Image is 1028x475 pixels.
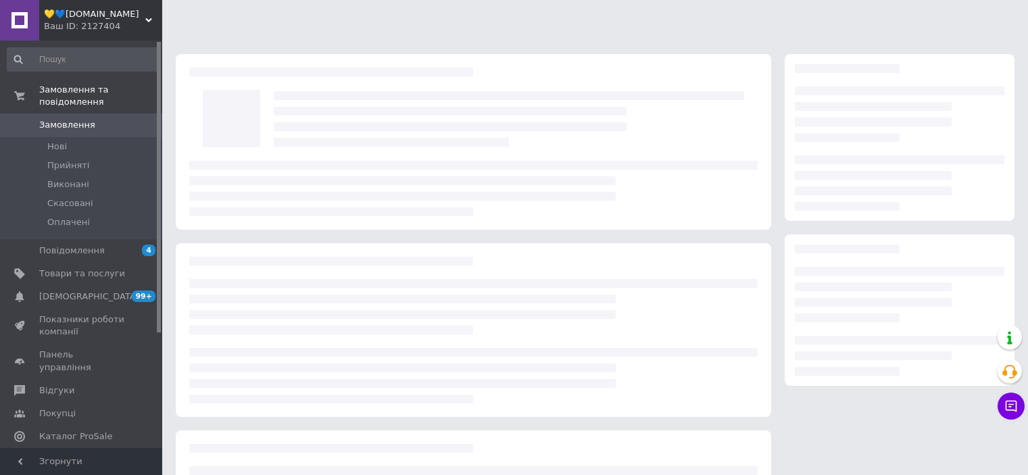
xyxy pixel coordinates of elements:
[39,268,125,280] span: Товари та послуги
[47,216,90,228] span: Оплачені
[39,84,162,108] span: Замовлення та повідомлення
[39,119,95,131] span: Замовлення
[39,349,125,373] span: Панель управління
[44,20,162,32] div: Ваш ID: 2127404
[47,141,67,153] span: Нові
[39,291,139,303] span: [DEMOGRAPHIC_DATA]
[7,47,160,72] input: Пошук
[39,384,74,397] span: Відгуки
[47,178,89,191] span: Виконані
[142,245,155,256] span: 4
[47,197,93,209] span: Скасовані
[132,291,155,302] span: 99+
[44,8,145,20] span: 💛💙isobi.com.ua
[39,407,76,420] span: Покупці
[39,314,125,338] span: Показники роботи компанії
[39,430,112,443] span: Каталог ProSale
[998,393,1025,420] button: Чат з покупцем
[47,159,89,172] span: Прийняті
[39,245,105,257] span: Повідомлення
